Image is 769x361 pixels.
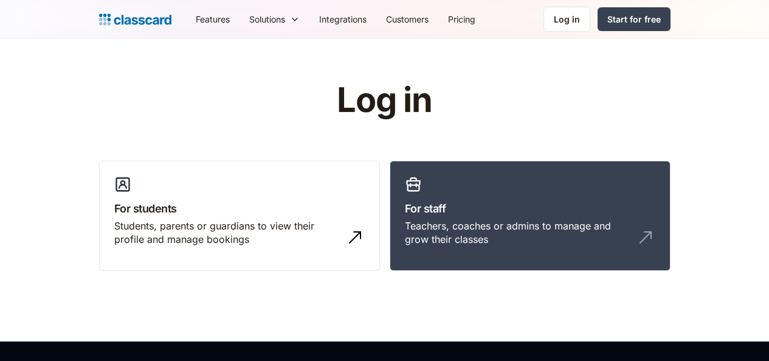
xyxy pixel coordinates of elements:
[543,7,590,32] a: Log in
[114,219,340,247] div: Students, parents or guardians to view their profile and manage bookings
[405,219,631,247] div: Teachers, coaches or admins to manage and grow their classes
[376,5,438,33] a: Customers
[438,5,485,33] a: Pricing
[99,11,171,28] a: home
[309,5,376,33] a: Integrations
[598,7,671,31] a: Start for free
[390,161,671,272] a: For staffTeachers, coaches or admins to manage and grow their classes
[249,13,285,26] div: Solutions
[607,13,661,26] div: Start for free
[554,13,580,26] div: Log in
[114,200,365,217] h3: For students
[191,82,578,119] h1: Log in
[99,161,380,272] a: For studentsStudents, parents or guardians to view their profile and manage bookings
[186,5,240,33] a: Features
[405,200,655,217] h3: For staff
[240,5,309,33] div: Solutions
